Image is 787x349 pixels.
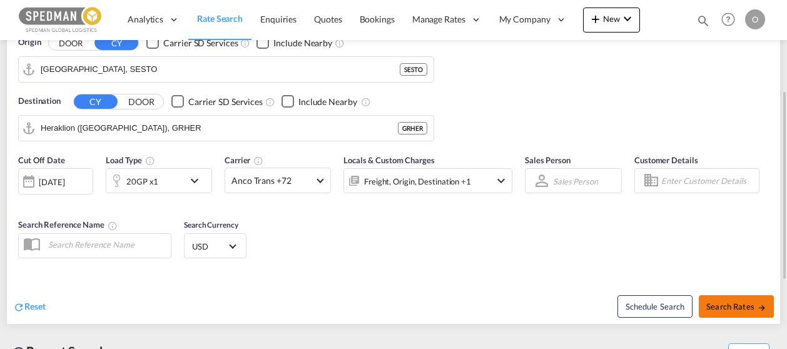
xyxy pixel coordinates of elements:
span: New [588,14,635,24]
md-select: Select Currency: $ USDUnited States Dollar [191,237,240,255]
span: Search Reference Name [18,220,118,230]
button: DOOR [49,36,93,50]
md-icon: Unchecked: Ignores neighbouring ports when fetching rates.Checked : Includes neighbouring ports w... [361,97,371,107]
md-datepicker: Select [18,193,28,210]
span: Bookings [360,14,395,24]
div: Help [718,9,745,31]
div: [DATE] [39,176,64,188]
input: Enter Customer Details [661,171,755,190]
div: 20GP x1icon-chevron-down [106,168,212,193]
md-checkbox: Checkbox No Ink [171,95,263,108]
span: Origin [18,36,41,49]
span: Anco Trans +72 [231,174,313,187]
span: Customer Details [634,155,698,165]
div: 20GP x1 [126,173,158,190]
md-icon: icon-arrow-right [758,303,766,312]
md-checkbox: Checkbox No Ink [146,36,238,49]
md-checkbox: Checkbox No Ink [282,95,357,108]
md-icon: icon-chevron-down [620,11,635,26]
div: icon-refreshReset [13,300,46,314]
span: Reset [24,301,46,311]
span: Quotes [314,14,342,24]
span: USD [192,241,227,252]
span: Cut Off Date [18,155,65,165]
md-checkbox: Checkbox No Ink [256,36,332,49]
div: Origin DOOR CY Checkbox No InkUnchecked: Search for CY (Container Yard) services for all selected... [7,18,780,324]
span: Locals & Custom Charges [343,155,435,165]
md-icon: Unchecked: Search for CY (Container Yard) services for all selected carriers.Checked : Search for... [265,97,275,107]
div: SESTO [400,63,427,76]
md-select: Sales Person [552,172,599,190]
md-icon: icon-refresh [13,301,24,313]
span: Search Rates [706,301,766,311]
div: Carrier SD Services [163,37,238,49]
span: Manage Rates [412,13,465,26]
md-icon: The selected Trucker/Carrierwill be displayed in the rate results If the rates are from another f... [253,156,263,166]
span: Load Type [106,155,155,165]
input: Search Reference Name [42,235,171,254]
img: c12ca350ff1b11efb6b291369744d907.png [19,6,103,34]
md-input-container: Stockholm, SESTO [19,57,434,82]
span: Carrier [225,155,263,165]
md-icon: Unchecked: Ignores neighbouring ports when fetching rates.Checked : Includes neighbouring ports w... [335,38,345,48]
div: O [745,9,765,29]
div: icon-magnify [696,14,710,33]
button: icon-plus 400-fgNewicon-chevron-down [583,8,640,33]
input: Search by Port [41,119,398,138]
div: Include Nearby [298,96,357,108]
md-icon: Unchecked: Search for CY (Container Yard) services for all selected carriers.Checked : Search for... [240,38,250,48]
input: Search by Port [41,60,400,79]
div: [DATE] [18,168,93,195]
button: DOOR [119,94,163,109]
md-input-container: Heraklion (Iraklion), GRHER [19,116,434,141]
div: GRHER [398,122,427,134]
span: Search Currency [184,220,238,230]
span: My Company [499,13,551,26]
div: Freight Origin Destination Factory Stuffing [364,173,471,190]
md-icon: icon-magnify [696,14,710,28]
md-icon: icon-chevron-down [494,173,509,188]
md-icon: icon-chevron-down [187,173,208,188]
div: Freight Origin Destination Factory Stuffingicon-chevron-down [343,168,512,193]
span: Analytics [128,13,163,26]
span: Help [718,9,739,30]
span: Destination [18,95,61,108]
div: Carrier SD Services [188,96,263,108]
span: Sales Person [525,155,571,165]
md-icon: icon-plus 400-fg [588,11,603,26]
span: Rate Search [197,13,243,24]
button: Search Ratesicon-arrow-right [699,295,774,318]
button: CY [94,36,138,50]
button: Note: By default Schedule search will only considerorigin ports, destination ports and cut off da... [617,295,693,318]
div: Include Nearby [273,37,332,49]
button: CY [74,94,118,109]
span: Enquiries [260,14,297,24]
md-icon: Your search will be saved by the below given name [108,221,118,231]
md-icon: icon-information-outline [145,156,155,166]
